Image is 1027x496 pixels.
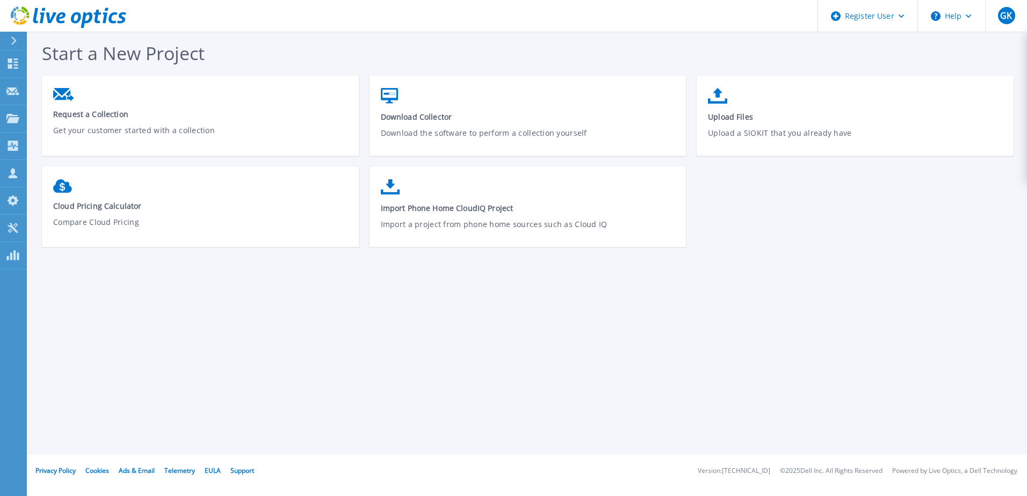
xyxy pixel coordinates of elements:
p: Upload a SIOKIT that you already have [708,127,1003,152]
a: Privacy Policy [35,466,76,475]
a: EULA [205,466,221,475]
p: Compare Cloud Pricing [53,216,348,241]
span: Download Collector [381,112,676,122]
li: Powered by Live Optics, a Dell Technology [892,468,1017,475]
span: Import Phone Home CloudIQ Project [381,203,676,213]
p: Get your customer started with a collection [53,125,348,149]
p: Import a project from phone home sources such as Cloud IQ [381,218,676,243]
span: Upload Files [708,112,1003,122]
p: Download the software to perform a collection yourself [381,127,676,152]
a: Ads & Email [119,466,155,475]
a: Cookies [85,466,109,475]
a: Upload FilesUpload a SIOKIT that you already have [697,83,1014,159]
li: © 2025 Dell Inc. All Rights Reserved [780,468,883,475]
a: Telemetry [164,466,195,475]
a: Request a CollectionGet your customer started with a collection [42,83,359,157]
span: GK [1000,11,1012,20]
a: Cloud Pricing CalculatorCompare Cloud Pricing [42,174,359,249]
span: Start a New Project [42,41,205,65]
li: Version: [TECHNICAL_ID] [698,468,770,475]
span: Request a Collection [53,109,348,119]
span: Cloud Pricing Calculator [53,201,348,211]
a: Download CollectorDownload the software to perform a collection yourself [370,83,686,159]
a: Support [230,466,254,475]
